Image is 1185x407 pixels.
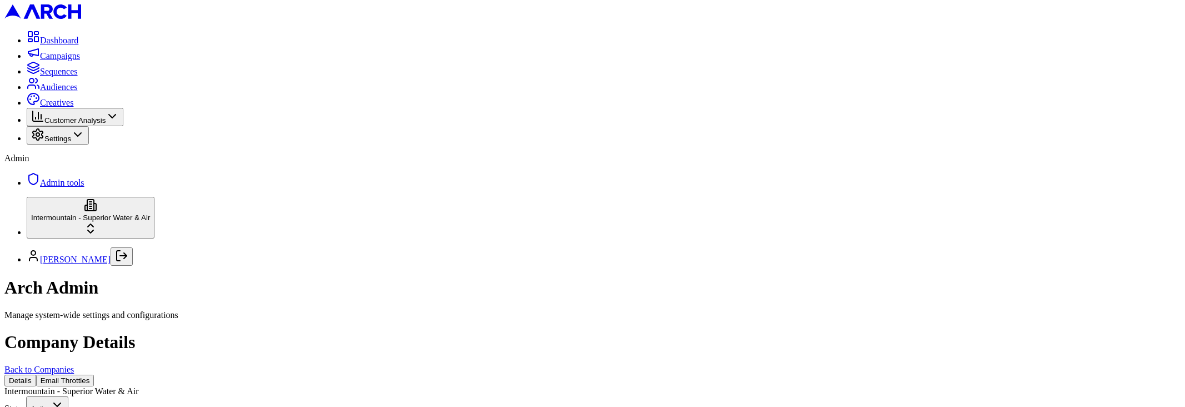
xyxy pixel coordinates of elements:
[4,365,74,374] a: Back to Companies
[4,332,1181,353] h1: Company Details
[27,51,80,61] a: Campaigns
[27,82,78,92] a: Audiences
[31,214,150,222] span: Intermountain - Superior Water & Air
[40,36,78,45] span: Dashboard
[40,178,84,187] span: Admin tools
[27,36,78,45] a: Dashboard
[40,67,78,76] span: Sequences
[4,386,1181,396] div: Intermountain - Superior Water & Air
[27,98,73,107] a: Creatives
[36,375,94,386] button: Email Throttles
[40,82,78,92] span: Audiences
[44,135,71,143] span: Settings
[4,310,1181,320] div: Manage system-wide settings and configurations
[27,108,123,126] button: Customer Analysis
[27,67,78,76] a: Sequences
[40,98,73,107] span: Creatives
[27,126,89,145] button: Settings
[4,153,1181,163] div: Admin
[27,178,84,187] a: Admin tools
[111,247,133,266] button: Log out
[4,277,1181,298] h1: Arch Admin
[4,375,36,386] button: Details
[27,197,154,239] button: Intermountain - Superior Water & Air
[40,51,80,61] span: Campaigns
[40,255,111,264] a: [PERSON_NAME]
[44,116,106,125] span: Customer Analysis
